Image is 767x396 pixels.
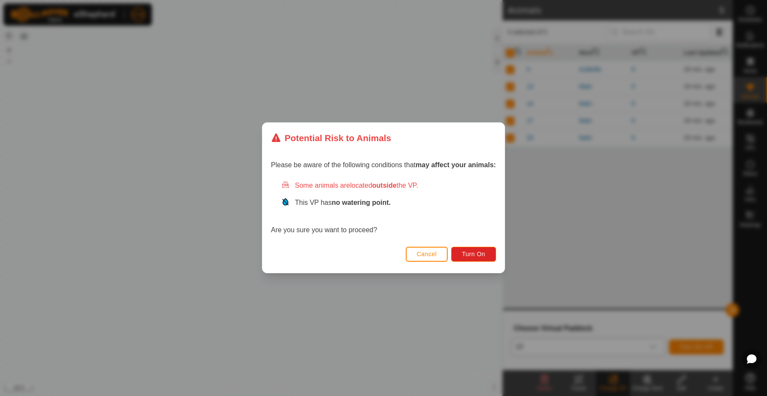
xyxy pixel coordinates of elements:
[350,182,418,189] span: located the VP.
[271,131,391,145] div: Potential Risk to Animals
[295,199,391,207] span: This VP has
[452,247,496,262] button: Turn On
[406,247,448,262] button: Cancel
[271,181,496,236] div: Are you sure you want to proceed?
[332,199,391,207] strong: no watering point.
[271,162,496,169] span: Please be aware of the following conditions that
[416,162,496,169] strong: may affect your animals:
[417,251,437,258] span: Cancel
[281,181,496,191] div: Some animals are
[462,251,485,258] span: Turn On
[372,182,397,189] strong: outside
